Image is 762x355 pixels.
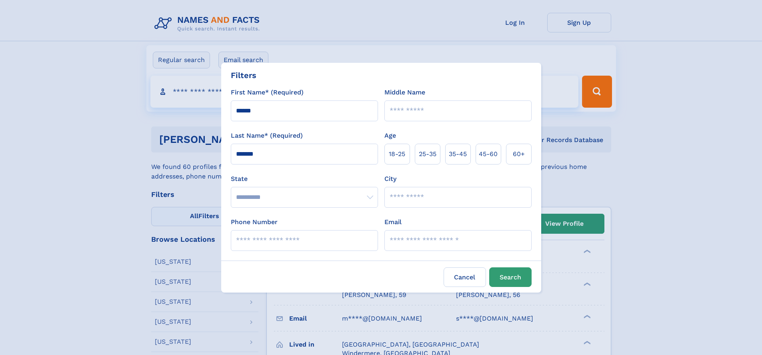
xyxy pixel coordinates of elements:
[419,149,436,159] span: 25‑35
[489,267,532,287] button: Search
[479,149,498,159] span: 45‑60
[389,149,405,159] span: 18‑25
[231,217,278,227] label: Phone Number
[384,131,396,140] label: Age
[231,131,303,140] label: Last Name* (Required)
[444,267,486,287] label: Cancel
[384,217,402,227] label: Email
[231,88,304,97] label: First Name* (Required)
[513,149,525,159] span: 60+
[384,88,425,97] label: Middle Name
[449,149,467,159] span: 35‑45
[384,174,396,184] label: City
[231,69,256,81] div: Filters
[231,174,378,184] label: State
